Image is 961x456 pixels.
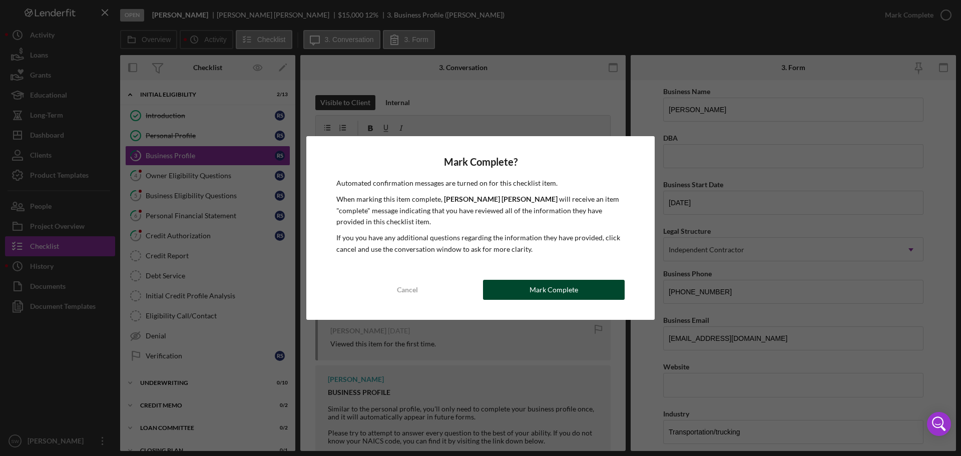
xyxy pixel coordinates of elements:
button: Mark Complete [483,280,625,300]
button: Cancel [336,280,478,300]
b: [PERSON_NAME] [PERSON_NAME] [444,195,558,203]
div: Cancel [397,280,418,300]
p: If you you have any additional questions regarding the information they have provided, click canc... [336,232,625,255]
h4: Mark Complete? [336,156,625,168]
div: Mark Complete [530,280,578,300]
div: Open Intercom Messenger [927,412,951,436]
p: When marking this item complete, will receive an item "complete" message indicating that you have... [336,194,625,227]
p: Automated confirmation messages are turned on for this checklist item. [336,178,625,189]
